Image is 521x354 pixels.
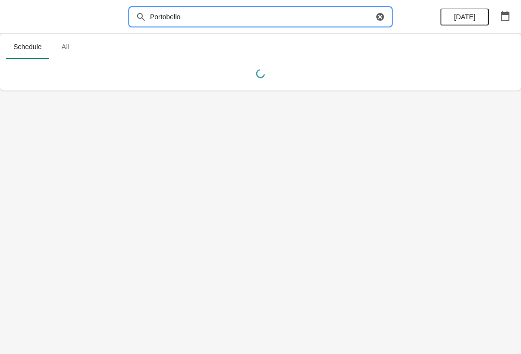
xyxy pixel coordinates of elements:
span: [DATE] [454,13,475,21]
button: [DATE] [440,8,489,26]
button: Clear [375,12,385,22]
span: All [53,38,77,55]
span: Schedule [6,38,49,55]
input: Search [150,8,373,26]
